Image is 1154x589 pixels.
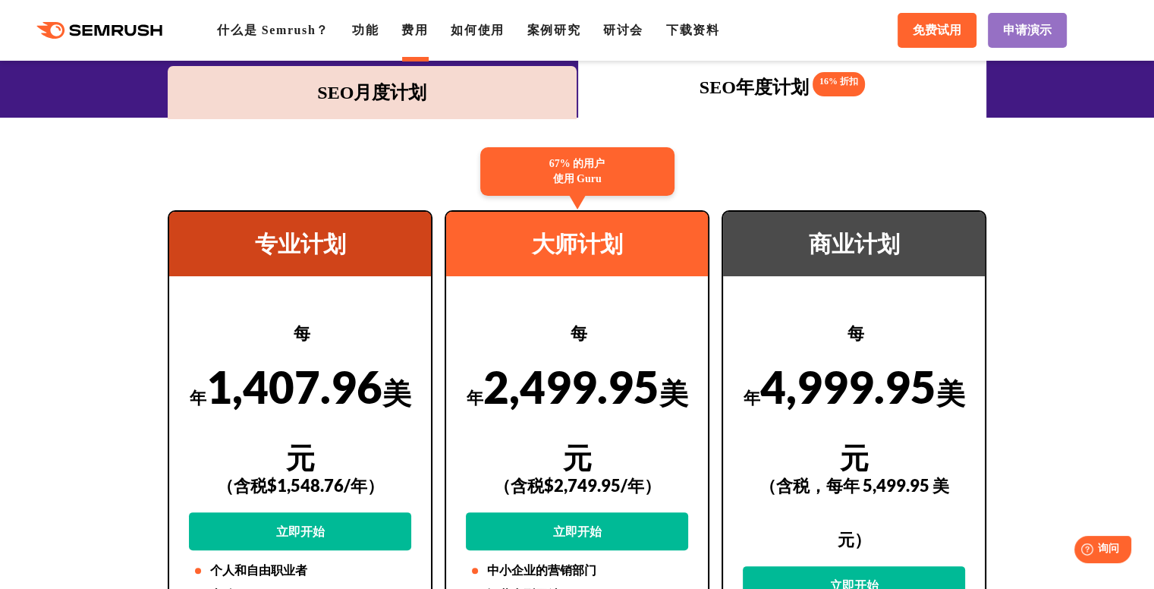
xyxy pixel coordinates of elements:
[840,375,965,474] font: 美元
[255,232,346,257] font: 专业计划
[466,512,688,550] a: 立即开始
[759,475,949,550] font: （含税，每年 5,499.95 美元）
[527,24,580,36] a: 案例研究
[206,361,382,413] font: 1,407.96
[451,24,504,36] a: 如何使用
[913,24,961,36] font: 免费试用
[189,512,411,550] a: 立即开始
[1019,530,1137,572] iframe: 帮助小部件启动器
[700,77,809,97] font: SEO年度计划
[988,13,1067,48] a: 申请演示
[483,361,659,413] font: 2,499.95
[352,24,379,36] a: 功能
[809,232,900,257] font: 商业计划
[760,361,936,413] font: 4,999.95
[276,524,325,538] font: 立即开始
[532,232,623,257] font: 大师计划
[666,24,719,36] a: 下载资料
[317,83,426,102] font: SEO月度计划
[210,564,307,577] font: 个人和自由职业者
[549,158,605,169] font: 67% 的用户
[487,564,596,577] font: 中小企业的营销部门
[217,24,329,36] a: 什么是 Semrush？
[563,375,688,474] font: 美元
[401,24,428,36] a: 费用
[603,24,643,36] a: 研讨会
[552,173,601,184] font: 使用 Guru
[553,524,602,538] font: 立即开始
[494,475,661,496] font: （含税$2,749.95/年）
[819,76,858,87] font: 16% 折扣
[217,475,384,496] font: （含税$1,548.76/年）
[898,13,976,48] a: 免费试用
[1003,24,1052,36] font: 申请演示
[286,375,411,474] font: 美元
